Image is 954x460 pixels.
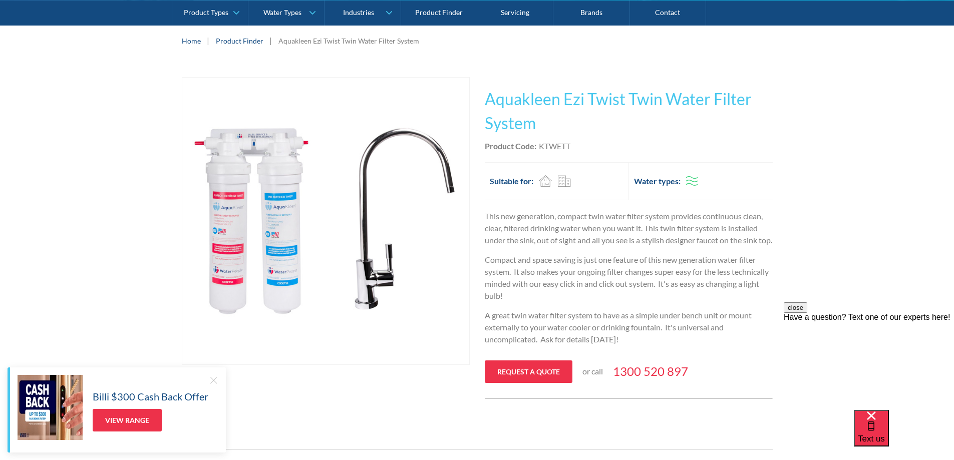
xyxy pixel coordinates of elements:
a: Request a quote [485,360,572,383]
p: A great twin water filter system to have as a simple under bench unit or mount externally to your... [485,309,773,345]
div: Industries [343,8,374,17]
p: This new generation, compact twin water filter system provides continuous clean, clear, filtered ... [485,210,773,246]
img: Billi $300 Cash Back Offer [18,375,83,440]
p: Compact and space saving is just one feature of this new generation water filter system. It also ... [485,254,773,302]
div: Water Types [263,8,301,17]
img: Aquakleen Ezi Twist Twin Water Filter System [182,78,469,364]
div: | [206,35,211,47]
div: Aquakleen Ezi Twist Twin Water Filter System [278,36,419,46]
strong: Product Code: [485,141,536,151]
iframe: podium webchat widget prompt [784,302,954,422]
div: | [268,35,273,47]
a: open lightbox [182,77,470,365]
a: Home [182,36,201,46]
h1: Aquakleen Ezi Twist Twin Water Filter System [485,87,773,135]
div: KTWETT [539,140,570,152]
h2: Suitable for: [490,175,533,187]
h5: Billi $300 Cash Back Offer [93,389,208,404]
p: or call [582,365,603,377]
a: Product Finder [216,36,263,46]
a: 1300 520 897 [613,362,688,380]
iframe: podium webchat widget bubble [854,410,954,460]
a: View Range [93,409,162,431]
div: Product Types [184,8,228,17]
h2: Water types: [634,175,681,187]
